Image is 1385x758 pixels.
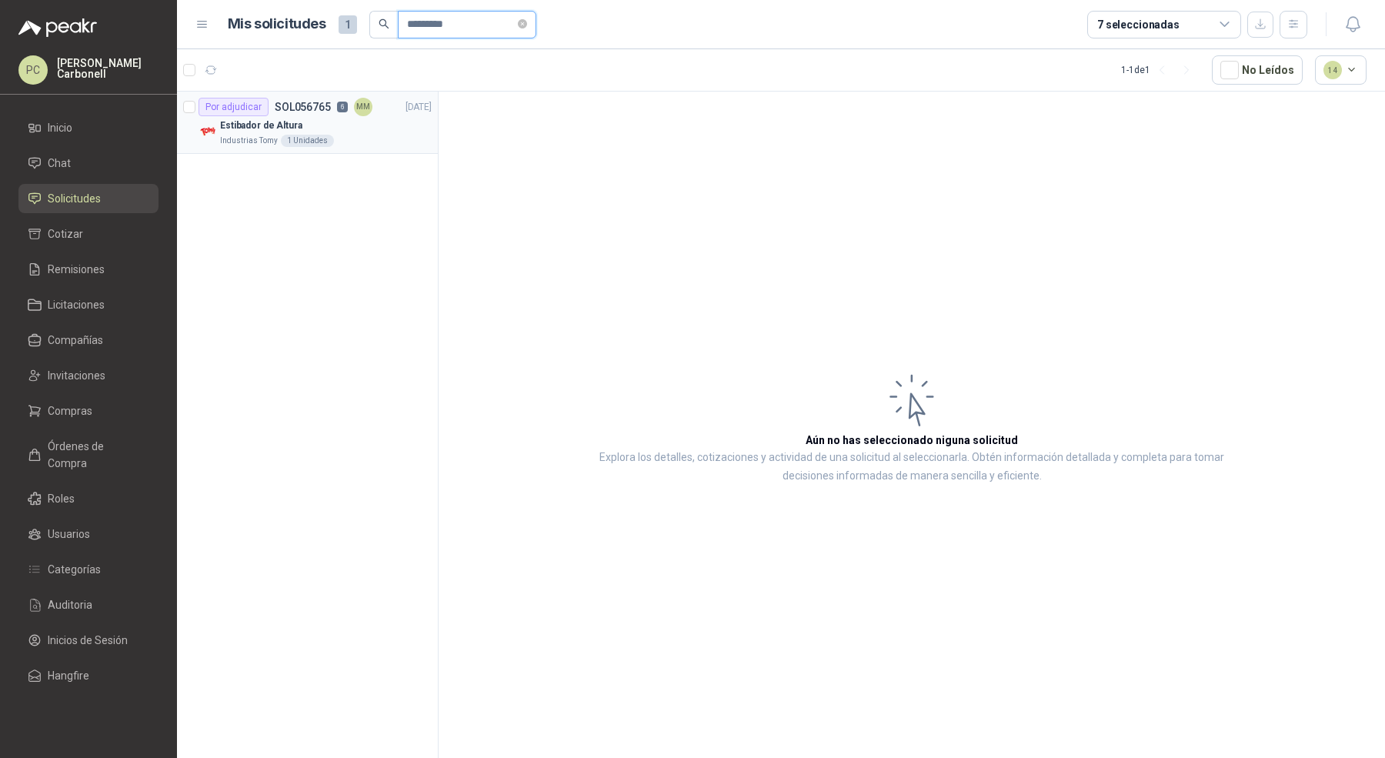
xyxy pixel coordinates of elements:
div: MM [354,98,372,116]
a: Solicitudes [18,184,159,213]
p: [DATE] [405,100,432,115]
a: Compras [18,396,159,426]
span: Chat [48,155,71,172]
div: 7 seleccionadas [1097,16,1180,33]
a: Remisiones [18,255,159,284]
p: 6 [337,102,348,112]
a: Usuarios [18,519,159,549]
h3: Aún no has seleccionado niguna solicitud [806,432,1018,449]
span: Compras [48,402,92,419]
a: Inicios de Sesión [18,626,159,655]
span: Invitaciones [48,367,105,384]
h1: Mis solicitudes [228,13,326,35]
a: Invitaciones [18,361,159,390]
span: Auditoria [48,596,92,613]
a: Categorías [18,555,159,584]
span: search [379,18,389,29]
span: Compañías [48,332,103,349]
a: Compañías [18,326,159,355]
span: Inicios de Sesión [48,632,128,649]
p: SOL056765 [275,102,331,112]
span: Remisiones [48,261,105,278]
a: Por adjudicarSOL0567656MM[DATE] Company LogoEstibador de AlturaIndustrias Tomy1 Unidades [177,92,438,154]
p: Explora los detalles, cotizaciones y actividad de una solicitud al seleccionarla. Obtén informaci... [592,449,1231,486]
span: Órdenes de Compra [48,438,144,472]
a: Chat [18,149,159,178]
span: 1 [339,15,357,34]
span: Cotizar [48,225,83,242]
span: Usuarios [48,526,90,543]
a: Auditoria [18,590,159,619]
a: Órdenes de Compra [18,432,159,478]
a: Licitaciones [18,290,159,319]
a: Inicio [18,113,159,142]
button: No Leídos [1212,55,1303,85]
a: Cotizar [18,219,159,249]
p: [PERSON_NAME] Carbonell [57,58,159,79]
span: Hangfire [48,667,89,684]
div: 1 Unidades [281,135,334,147]
div: PC [18,55,48,85]
img: Company Logo [199,122,217,141]
span: Categorías [48,561,101,578]
div: Por adjudicar [199,98,269,116]
span: Inicio [48,119,72,136]
span: Roles [48,490,75,507]
span: close-circle [518,17,527,32]
img: Logo peakr [18,18,97,37]
p: Estibador de Altura [220,119,302,133]
span: Solicitudes [48,190,101,207]
button: 14 [1315,55,1367,85]
a: Hangfire [18,661,159,690]
span: close-circle [518,19,527,28]
a: Roles [18,484,159,513]
span: Licitaciones [48,296,105,313]
p: Industrias Tomy [220,135,278,147]
div: 1 - 1 de 1 [1121,58,1200,82]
